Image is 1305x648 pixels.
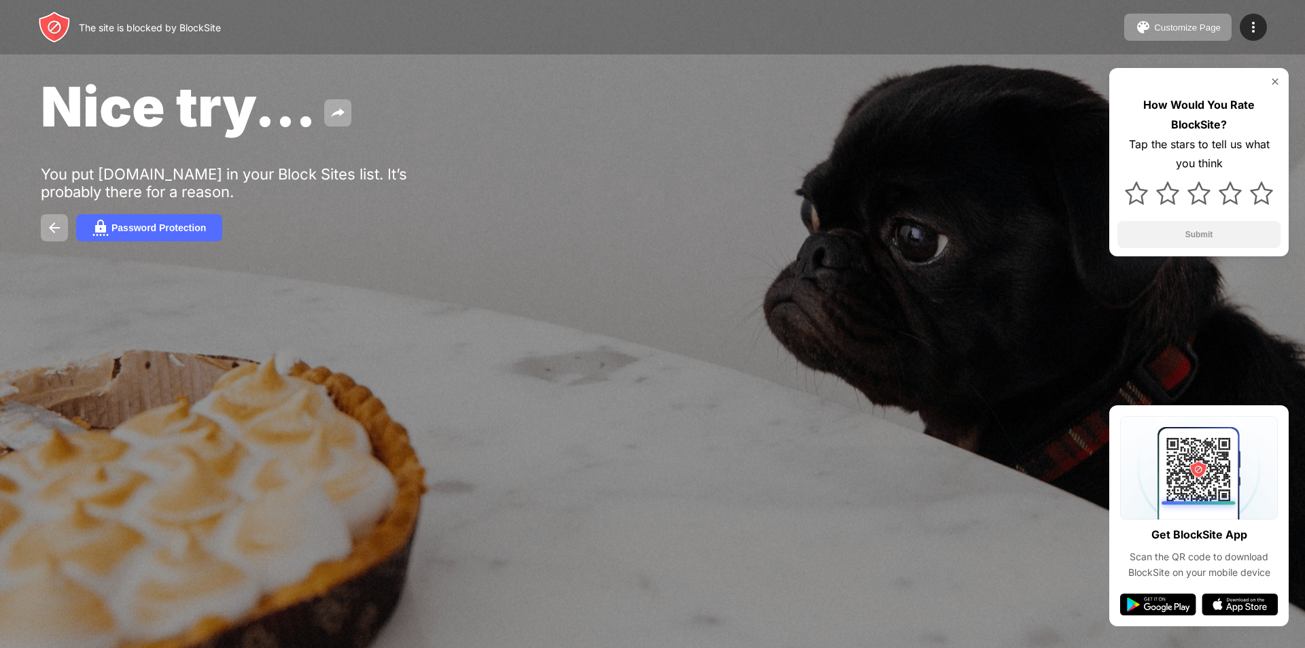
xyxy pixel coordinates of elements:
[92,220,109,236] img: password.svg
[1250,182,1273,205] img: star.svg
[76,214,222,241] button: Password Protection
[1202,594,1278,615] img: app-store.svg
[1154,22,1221,33] div: Customize Page
[46,220,63,236] img: back.svg
[1219,182,1242,205] img: star.svg
[1151,525,1247,545] div: Get BlockSite App
[1135,19,1151,35] img: pallet.svg
[1124,14,1232,41] button: Customize Page
[79,22,221,33] div: The site is blocked by BlockSite
[1117,95,1281,135] div: How Would You Rate BlockSite?
[41,73,316,139] span: Nice try...
[111,222,206,233] div: Password Protection
[1156,182,1179,205] img: star.svg
[1117,221,1281,248] button: Submit
[41,165,461,201] div: You put [DOMAIN_NAME] in your Block Sites list. It’s probably there for a reason.
[1120,416,1278,519] img: qrcode.svg
[1187,182,1211,205] img: star.svg
[1120,594,1196,615] img: google-play.svg
[1117,135,1281,174] div: Tap the stars to tell us what you think
[330,105,346,121] img: share.svg
[1125,182,1148,205] img: star.svg
[1120,549,1278,580] div: Scan the QR code to download BlockSite on your mobile device
[38,11,71,44] img: header-logo.svg
[1245,19,1261,35] img: menu-icon.svg
[1270,76,1281,87] img: rate-us-close.svg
